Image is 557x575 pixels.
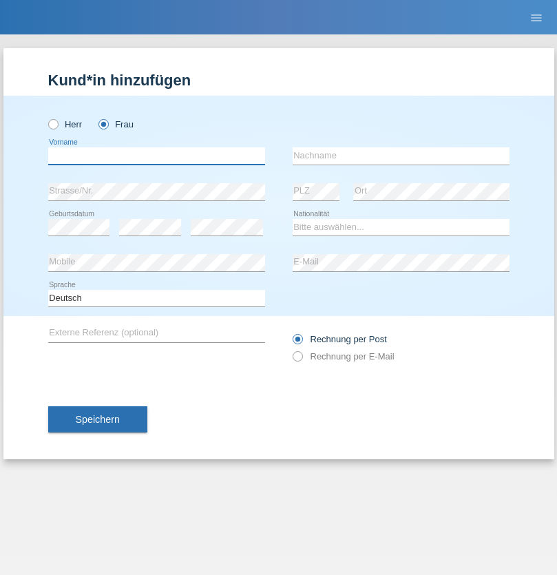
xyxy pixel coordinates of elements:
button: Speichern [48,406,147,432]
input: Herr [48,119,57,128]
input: Rechnung per E-Mail [293,351,302,368]
label: Rechnung per Post [293,334,387,344]
label: Frau [98,119,134,129]
input: Rechnung per Post [293,334,302,351]
i: menu [529,11,543,25]
h1: Kund*in hinzufügen [48,72,509,89]
label: Herr [48,119,83,129]
label: Rechnung per E-Mail [293,351,395,362]
a: menu [523,13,550,21]
span: Speichern [76,414,120,425]
input: Frau [98,119,107,128]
